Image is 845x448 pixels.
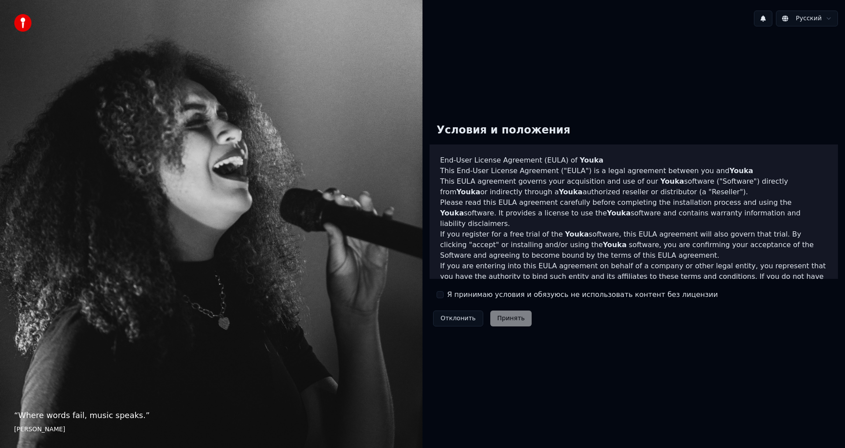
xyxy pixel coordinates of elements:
[440,166,827,176] p: This End-User License Agreement ("EULA") is a legal agreement between you and
[440,261,827,303] p: If you are entering into this EULA agreement on behalf of a company or other legal entity, you re...
[440,155,827,166] h3: End-User License Agreement (EULA) of
[729,167,753,175] span: Youka
[433,311,483,326] button: Отклонить
[559,188,583,196] span: Youka
[14,425,408,434] footer: [PERSON_NAME]
[440,197,827,229] p: Please read this EULA agreement carefully before completing the installation process and using th...
[565,230,589,238] span: Youka
[430,116,577,144] div: Условия и положения
[440,176,827,197] p: This EULA agreement governs your acquisition and use of our software ("Software") directly from o...
[456,188,480,196] span: Youka
[14,409,408,422] p: “ Where words fail, music speaks. ”
[440,209,464,217] span: Youka
[580,156,603,164] span: Youka
[447,289,718,300] label: Я принимаю условия и обязуюсь не использовать контент без лицензии
[660,177,684,185] span: Youka
[607,209,631,217] span: Youka
[440,229,827,261] p: If you register for a free trial of the software, this EULA agreement will also govern that trial...
[603,241,627,249] span: Youka
[14,14,32,32] img: youka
